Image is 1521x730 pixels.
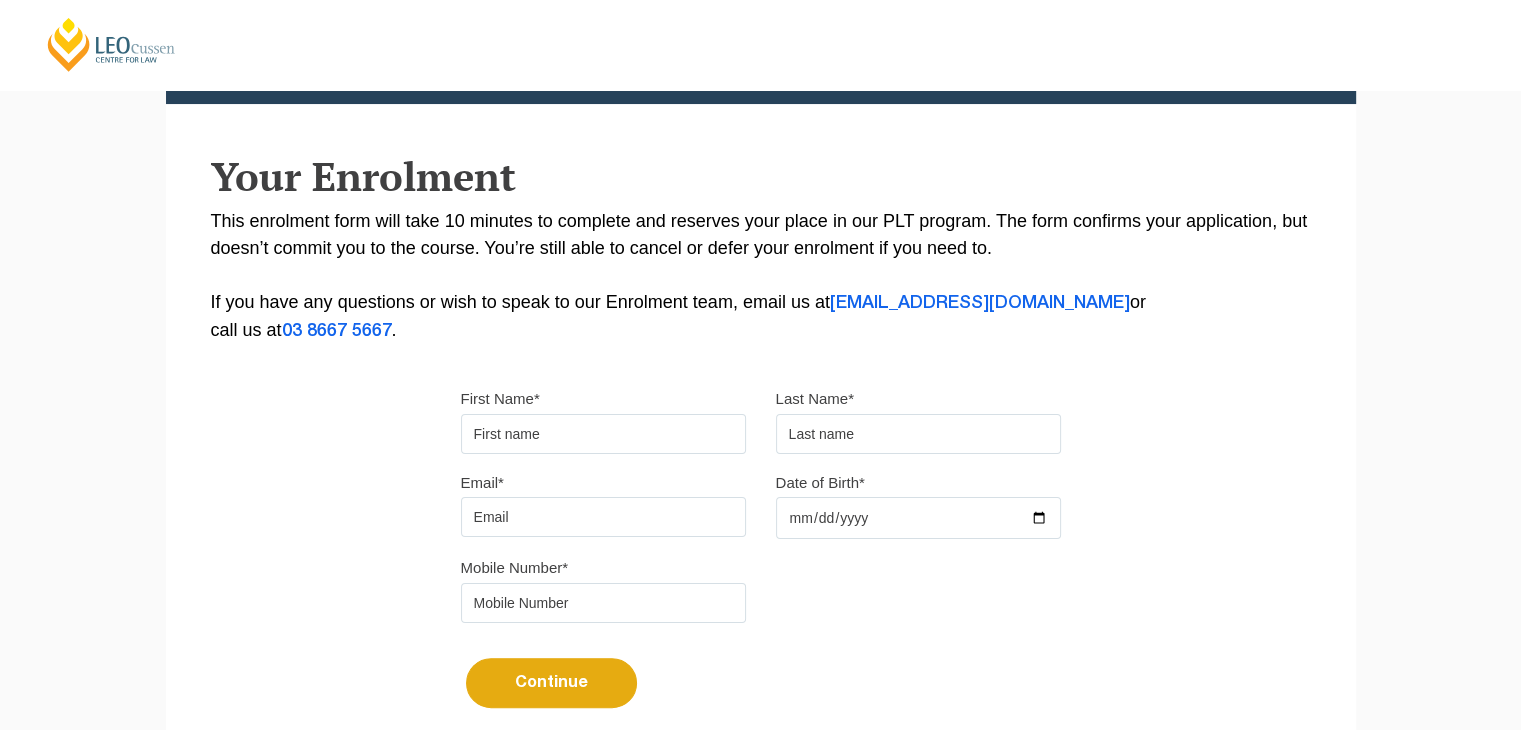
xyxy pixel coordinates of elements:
[461,583,746,623] input: Mobile Number
[211,208,1311,345] p: This enrolment form will take 10 minutes to complete and reserves your place in our PLT program. ...
[461,414,746,454] input: First name
[776,414,1061,454] input: Last name
[830,295,1130,311] a: [EMAIL_ADDRESS][DOMAIN_NAME]
[461,497,746,537] input: Email
[461,473,504,493] label: Email*
[466,658,637,708] button: Continue
[461,558,569,578] label: Mobile Number*
[776,389,854,409] label: Last Name*
[282,323,392,339] a: 03 8667 5667
[211,154,1311,198] h2: Your Enrolment
[45,16,178,73] a: [PERSON_NAME] Centre for Law
[776,473,865,493] label: Date of Birth*
[461,389,540,409] label: First Name*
